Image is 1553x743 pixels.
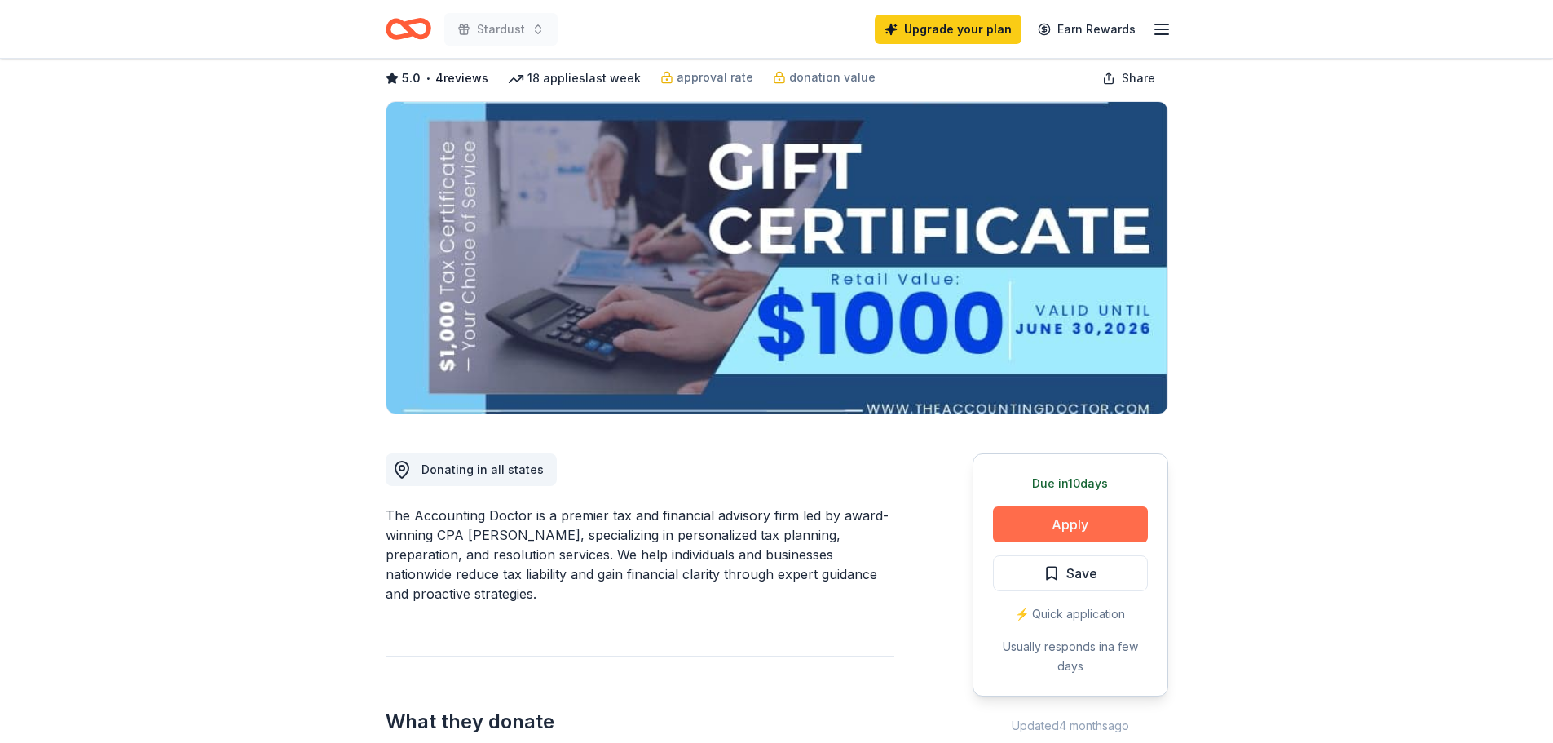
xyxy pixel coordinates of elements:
button: Save [993,555,1148,591]
a: approval rate [660,68,753,87]
button: Apply [993,506,1148,542]
div: ⚡️ Quick application [993,604,1148,624]
span: approval rate [677,68,753,87]
div: Usually responds in a few days [993,637,1148,676]
div: Due in 10 days [993,474,1148,493]
div: The Accounting Doctor is a premier tax and financial advisory firm led by award-winning CPA [PERS... [386,506,894,604]
div: Updated 4 months ago [973,716,1168,736]
a: Upgrade your plan [875,15,1021,44]
button: Stardust [444,13,558,46]
a: Home [386,10,431,48]
span: Save [1066,563,1097,584]
span: Stardust [477,20,525,39]
button: 4reviews [435,69,488,88]
span: • [425,72,430,85]
div: 18 applies last week [508,69,641,88]
img: Image for The Accounting Doctor [386,102,1167,414]
span: donation value [789,68,876,87]
span: Share [1122,69,1155,88]
button: Share [1089,62,1168,95]
span: 5.0 [402,69,421,88]
h2: What they donate [386,709,894,735]
span: Donating in all states [421,462,544,476]
a: Earn Rewards [1028,15,1145,44]
a: donation value [773,68,876,87]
